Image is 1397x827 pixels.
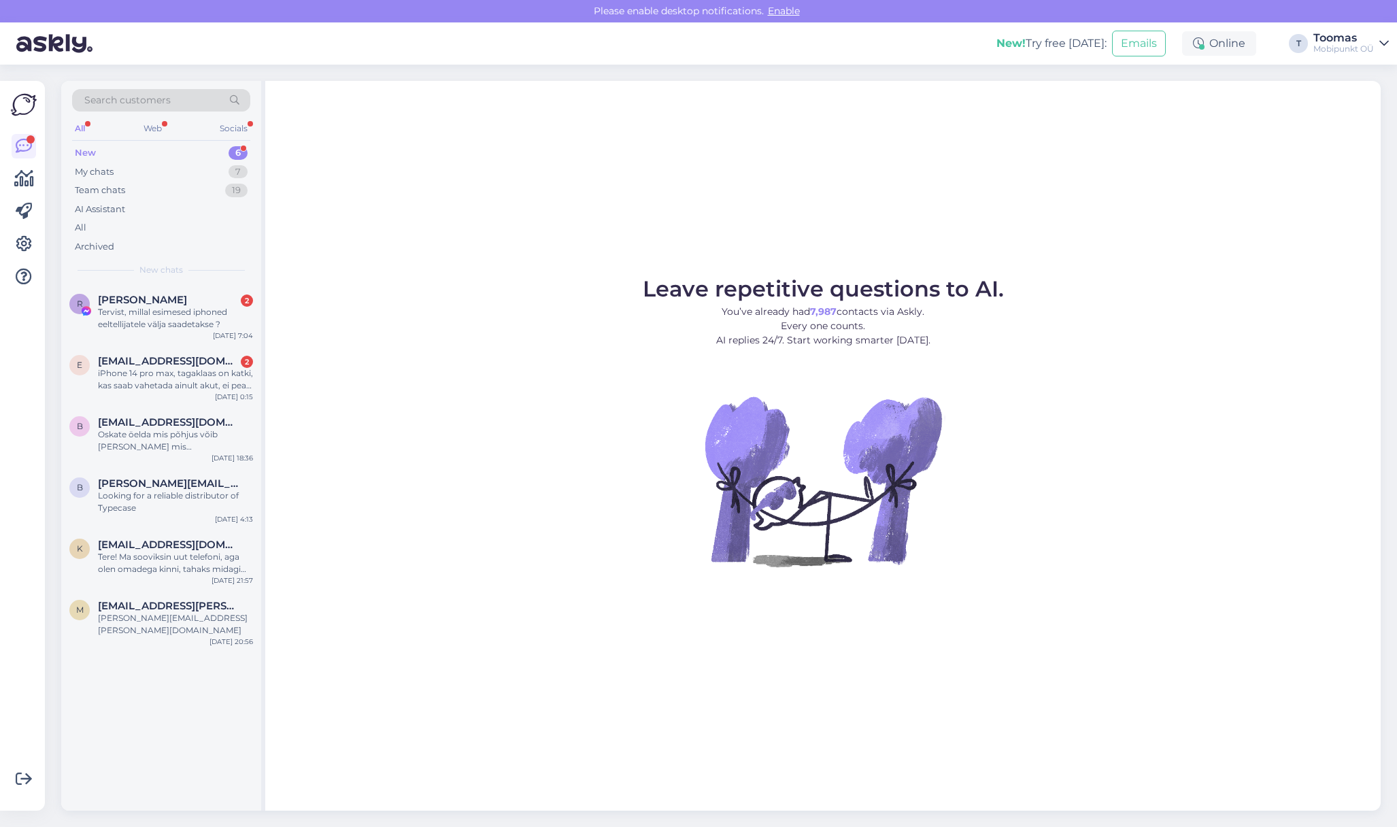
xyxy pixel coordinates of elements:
[213,331,253,341] div: [DATE] 7:04
[1313,44,1374,54] div: Mobipunkt OÜ
[98,367,253,392] div: iPhone 14 pro max, tagaklaas on katki, kas saab vahetada ainult akut, ei pea koos tagaklaasiga va...
[76,605,84,615] span: m
[77,543,83,554] span: k
[98,600,239,612] span: monika.aedma@gmail.com
[1182,31,1256,56] div: Online
[75,184,125,197] div: Team chats
[98,490,253,514] div: Looking for a reliable distributor of Typecase
[1313,33,1374,44] div: Toomas
[810,305,837,318] b: 7,987
[701,358,945,603] img: No Chat active
[77,299,83,309] span: R
[225,184,248,197] div: 19
[75,240,114,254] div: Archived
[996,35,1107,52] div: Try free [DATE]:
[209,637,253,647] div: [DATE] 20:56
[141,120,165,137] div: Web
[229,146,248,160] div: 6
[77,482,83,492] span: b
[98,539,239,551] span: kunozifier@gmail.com
[1289,34,1308,53] div: T
[139,264,183,276] span: New chats
[84,93,171,107] span: Search customers
[241,294,253,307] div: 2
[98,355,239,367] span: eestlane266@gmail.com
[75,203,125,216] div: AI Assistant
[98,612,253,637] div: [PERSON_NAME][EMAIL_ADDRESS][PERSON_NAME][DOMAIN_NAME]
[98,294,187,306] span: Reiko Reinau
[215,514,253,524] div: [DATE] 4:13
[215,392,253,402] div: [DATE] 0:15
[1112,31,1166,56] button: Emails
[217,120,250,137] div: Socials
[77,421,83,431] span: b
[98,306,253,331] div: Tervist, millal esimesed iphoned eeltellijatele välja saadetakse ?
[241,356,253,368] div: 2
[212,453,253,463] div: [DATE] 18:36
[643,275,1004,302] span: Leave repetitive questions to AI.
[75,221,86,235] div: All
[996,37,1026,50] b: New!
[77,360,82,370] span: e
[764,5,804,17] span: Enable
[212,575,253,586] div: [DATE] 21:57
[643,305,1004,348] p: You’ve already had contacts via Askly. Every one counts. AI replies 24/7. Start working smarter [...
[75,165,114,179] div: My chats
[11,92,37,118] img: Askly Logo
[98,551,253,575] div: Tere! Ma sooviksin uut telefoni, aga olen omadega kinni, tahaks midagi mis on kõrgem kui 60hz ekr...
[72,120,88,137] div: All
[98,428,253,453] div: Oskate öelda mis põhjus võib [PERSON_NAME] mis [PERSON_NAME] parandus maksta võiks?
[98,477,239,490] span: benson@typecase.co
[229,165,248,179] div: 7
[1313,33,1389,54] a: ToomasMobipunkt OÜ
[75,146,96,160] div: New
[98,416,239,428] span: brenoispuu@gmail.com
